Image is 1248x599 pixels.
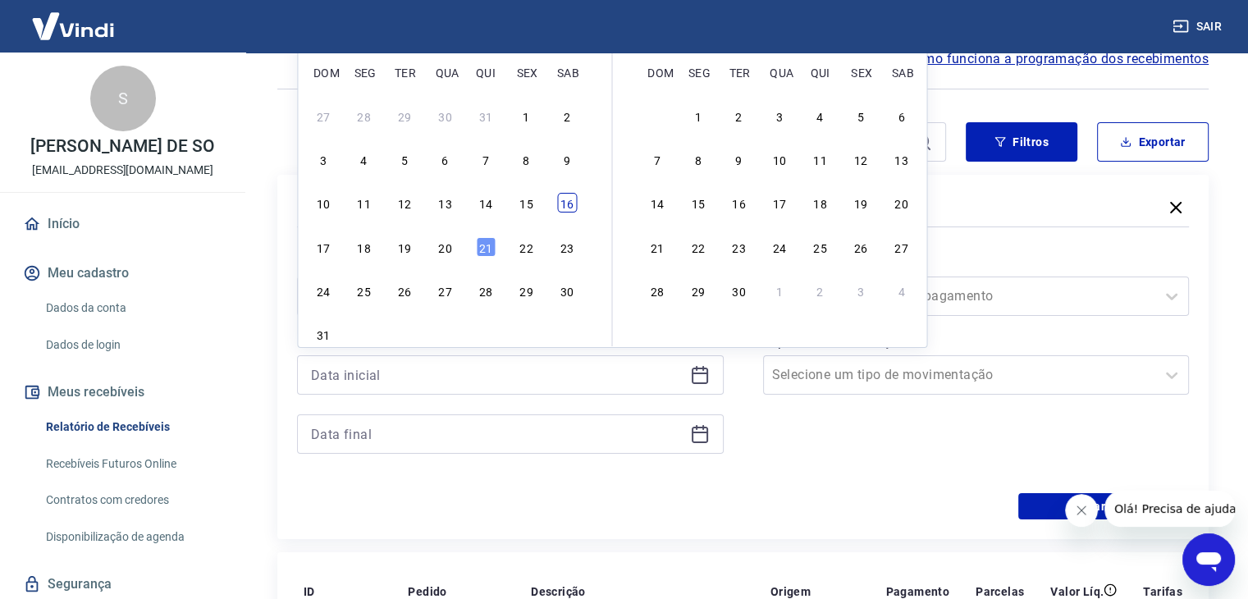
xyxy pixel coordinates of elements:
[688,281,708,300] div: Choose segunda-feira, 29 de setembro de 2025
[811,106,830,126] div: Choose quinta-feira, 4 de setembro de 2025
[770,62,789,82] div: qua
[892,237,912,257] div: Choose sábado, 27 de setembro de 2025
[313,149,333,169] div: Choose domingo, 3 de agosto de 2025
[729,149,748,169] div: Choose terça-feira, 9 de setembro de 2025
[647,149,667,169] div: Choose domingo, 7 de setembro de 2025
[20,1,126,51] img: Vindi
[476,149,496,169] div: Choose quinta-feira, 7 de agosto de 2025
[354,106,374,126] div: Choose segunda-feira, 28 de julho de 2025
[516,62,536,82] div: sex
[476,237,496,257] div: Choose quinta-feira, 21 de agosto de 2025
[811,62,830,82] div: qui
[729,62,748,82] div: ter
[39,328,226,362] a: Dados de login
[688,193,708,213] div: Choose segunda-feira, 15 de setembro de 2025
[851,281,871,300] div: Choose sexta-feira, 3 de outubro de 2025
[395,281,414,300] div: Choose terça-feira, 26 de agosto de 2025
[766,254,1186,273] label: Forma de Pagamento
[20,255,226,291] button: Meu cadastro
[476,62,496,82] div: qui
[729,281,748,300] div: Choose terça-feira, 30 de setembro de 2025
[476,324,496,344] div: Choose quinta-feira, 4 de setembro de 2025
[395,237,414,257] div: Choose terça-feira, 19 de agosto de 2025
[354,62,374,82] div: seg
[647,237,667,257] div: Choose domingo, 21 de setembro de 2025
[811,237,830,257] div: Choose quinta-feira, 25 de setembro de 2025
[811,149,830,169] div: Choose quinta-feira, 11 de setembro de 2025
[870,49,1209,69] a: Saiba como funciona a programação dos recebimentos
[313,324,333,344] div: Choose domingo, 31 de agosto de 2025
[516,281,536,300] div: Choose sexta-feira, 29 de agosto de 2025
[811,281,830,300] div: Choose quinta-feira, 2 de outubro de 2025
[557,281,577,300] div: Choose sábado, 30 de agosto de 2025
[1104,491,1235,527] iframe: Mensagem da empresa
[851,62,871,82] div: sex
[557,149,577,169] div: Choose sábado, 9 de agosto de 2025
[39,520,226,554] a: Disponibilização de agenda
[354,193,374,213] div: Choose segunda-feira, 11 de agosto de 2025
[39,291,226,325] a: Dados da conta
[851,193,871,213] div: Choose sexta-feira, 19 de setembro de 2025
[647,281,667,300] div: Choose domingo, 28 de setembro de 2025
[647,106,667,126] div: Choose domingo, 31 de agosto de 2025
[354,281,374,300] div: Choose segunda-feira, 25 de agosto de 2025
[10,11,138,25] span: Olá! Precisa de ajuda?
[688,149,708,169] div: Choose segunda-feira, 8 de setembro de 2025
[313,62,333,82] div: dom
[435,237,455,257] div: Choose quarta-feira, 20 de agosto de 2025
[476,281,496,300] div: Choose quinta-feira, 28 de agosto de 2025
[647,62,667,82] div: dom
[30,138,214,155] p: [PERSON_NAME] DE SO
[557,237,577,257] div: Choose sábado, 23 de agosto de 2025
[435,324,455,344] div: Choose quarta-feira, 3 de setembro de 2025
[311,422,683,446] input: Data final
[892,281,912,300] div: Choose sábado, 4 de outubro de 2025
[851,237,871,257] div: Choose sexta-feira, 26 de setembro de 2025
[729,193,748,213] div: Choose terça-feira, 16 de setembro de 2025
[851,149,871,169] div: Choose sexta-feira, 12 de setembro de 2025
[313,281,333,300] div: Choose domingo, 24 de agosto de 2025
[646,103,914,302] div: month 2025-09
[90,66,156,131] div: S
[32,162,213,179] p: [EMAIL_ADDRESS][DOMAIN_NAME]
[313,237,333,257] div: Choose domingo, 17 de agosto de 2025
[435,62,455,82] div: qua
[395,324,414,344] div: Choose terça-feira, 2 de setembro de 2025
[516,106,536,126] div: Choose sexta-feira, 1 de agosto de 2025
[688,106,708,126] div: Choose segunda-feira, 1 de setembro de 2025
[435,106,455,126] div: Choose quarta-feira, 30 de julho de 2025
[1018,493,1189,519] button: Aplicar filtros
[1182,533,1235,586] iframe: Botão para abrir a janela de mensagens
[729,106,748,126] div: Choose terça-feira, 2 de setembro de 2025
[435,193,455,213] div: Choose quarta-feira, 13 de agosto de 2025
[476,106,496,126] div: Choose quinta-feira, 31 de julho de 2025
[311,363,683,387] input: Data inicial
[557,324,577,344] div: Choose sábado, 6 de setembro de 2025
[395,193,414,213] div: Choose terça-feira, 12 de agosto de 2025
[557,106,577,126] div: Choose sábado, 2 de agosto de 2025
[688,237,708,257] div: Choose segunda-feira, 22 de setembro de 2025
[39,483,226,517] a: Contratos com credores
[892,106,912,126] div: Choose sábado, 6 de setembro de 2025
[1065,494,1098,527] iframe: Fechar mensagem
[892,193,912,213] div: Choose sábado, 20 de setembro de 2025
[435,281,455,300] div: Choose quarta-feira, 27 de agosto de 2025
[1097,122,1209,162] button: Exportar
[811,193,830,213] div: Choose quinta-feira, 18 de setembro de 2025
[647,193,667,213] div: Choose domingo, 14 de setembro de 2025
[516,324,536,344] div: Choose sexta-feira, 5 de setembro de 2025
[557,62,577,82] div: sab
[354,149,374,169] div: Choose segunda-feira, 4 de agosto de 2025
[395,106,414,126] div: Choose terça-feira, 29 de julho de 2025
[20,206,226,242] a: Início
[892,149,912,169] div: Choose sábado, 13 de setembro de 2025
[557,193,577,213] div: Choose sábado, 16 de agosto de 2025
[20,374,226,410] button: Meus recebíveis
[851,106,871,126] div: Choose sexta-feira, 5 de setembro de 2025
[516,193,536,213] div: Choose sexta-feira, 15 de agosto de 2025
[476,193,496,213] div: Choose quinta-feira, 14 de agosto de 2025
[354,237,374,257] div: Choose segunda-feira, 18 de agosto de 2025
[39,410,226,444] a: Relatório de Recebíveis
[516,237,536,257] div: Choose sexta-feira, 22 de agosto de 2025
